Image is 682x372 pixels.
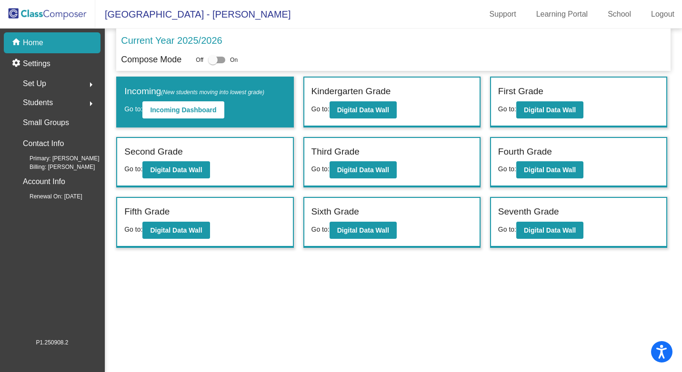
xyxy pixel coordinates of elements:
[498,205,559,219] label: Seventh Grade
[23,116,69,129] p: Small Groups
[337,106,389,114] b: Digital Data Wall
[150,226,202,234] b: Digital Data Wall
[498,85,543,98] label: First Grade
[337,166,389,174] b: Digital Data Wall
[14,154,100,163] span: Primary: [PERSON_NAME]
[524,226,576,234] b: Digital Data Wall
[23,58,50,69] p: Settings
[311,165,330,173] span: Go to:
[142,101,224,118] button: Incoming Dashboard
[311,205,359,219] label: Sixth Grade
[150,106,216,114] b: Incoming Dashboard
[311,225,330,233] span: Go to:
[124,165,142,173] span: Go to:
[124,205,170,219] label: Fifth Grade
[643,7,682,22] a: Logout
[124,225,142,233] span: Go to:
[498,165,516,173] span: Go to:
[516,222,583,239] button: Digital Data Wall
[23,37,43,49] p: Home
[311,145,360,159] label: Third Grade
[142,222,210,239] button: Digital Data Wall
[85,79,97,90] mat-icon: arrow_right
[529,7,596,22] a: Learning Portal
[150,166,202,174] b: Digital Data Wall
[330,161,397,178] button: Digital Data Wall
[498,145,552,159] label: Fourth Grade
[498,225,516,233] span: Go to:
[311,105,330,113] span: Go to:
[311,85,391,98] label: Kindergarten Grade
[498,105,516,113] span: Go to:
[142,161,210,178] button: Digital Data Wall
[230,56,238,64] span: On
[196,56,203,64] span: Off
[524,166,576,174] b: Digital Data Wall
[23,175,65,188] p: Account Info
[330,101,397,118] button: Digital Data Wall
[516,161,583,178] button: Digital Data Wall
[121,33,222,48] p: Current Year 2025/2026
[11,58,23,69] mat-icon: settings
[23,77,46,90] span: Set Up
[337,226,389,234] b: Digital Data Wall
[161,89,264,96] span: (New students moving into lowest grade)
[23,96,53,109] span: Students
[85,98,97,109] mat-icon: arrow_right
[124,145,183,159] label: Second Grade
[14,163,95,171] span: Billing: [PERSON_NAME]
[11,37,23,49] mat-icon: home
[124,85,264,98] label: Incoming
[524,106,576,114] b: Digital Data Wall
[600,7,639,22] a: School
[121,53,181,66] p: Compose Mode
[330,222,397,239] button: Digital Data Wall
[124,105,142,113] span: Go to:
[95,7,291,22] span: [GEOGRAPHIC_DATA] - [PERSON_NAME]
[23,137,64,150] p: Contact Info
[516,101,583,118] button: Digital Data Wall
[14,192,82,201] span: Renewal On: [DATE]
[482,7,524,22] a: Support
